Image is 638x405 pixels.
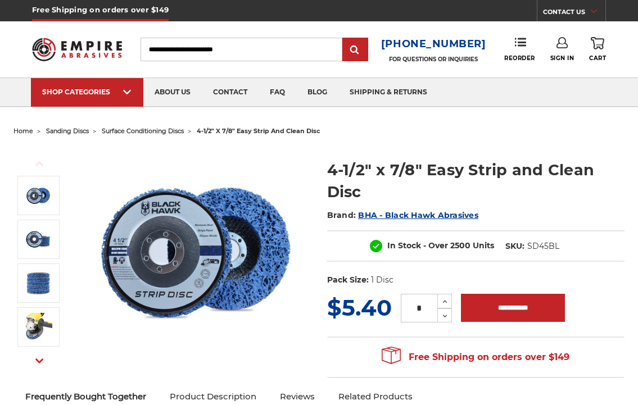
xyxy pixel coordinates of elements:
[344,39,366,61] input: Submit
[387,240,421,251] span: In Stock
[381,56,486,63] p: FOR QUESTIONS OR INQUIRIES
[32,32,122,67] img: Empire Abrasives
[24,226,52,253] img: 4-1/2" x 7/8" Easy Strip and Clean Disc
[382,346,569,368] span: Free Shipping on orders over $149
[197,127,320,135] span: 4-1/2" x 7/8" easy strip and clean disc
[259,78,296,107] a: faq
[381,36,486,52] a: [PHONE_NUMBER]
[24,270,52,297] img: 4-1/2" x 7/8" Easy Strip and Clean Disc
[338,78,438,107] a: shipping & returns
[589,54,606,62] span: Cart
[527,240,559,252] dd: SD45BL
[504,37,535,61] a: Reorder
[83,147,308,357] img: 4-1/2" x 7/8" Easy Strip and Clean Disc
[423,240,448,251] span: - Over
[24,313,52,341] img: 4-1/2" x 7/8" Easy Strip and Clean Disc
[505,240,524,252] dt: SKU:
[504,54,535,62] span: Reorder
[46,127,89,135] a: sanding discs
[202,78,259,107] a: contact
[327,210,356,220] span: Brand:
[102,127,184,135] a: surface conditioning discs
[26,349,53,373] button: Next
[327,294,392,321] span: $5.40
[13,127,33,135] a: home
[296,78,338,107] a: blog
[24,183,52,209] img: 4-1/2" x 7/8" Easy Strip and Clean Disc
[143,78,202,107] a: about us
[589,37,606,62] a: Cart
[450,240,470,251] span: 2500
[327,159,625,203] h1: 4-1/2" x 7/8" Easy Strip and Clean Disc
[42,88,132,96] div: SHOP CATEGORIES
[26,152,53,176] button: Previous
[327,274,369,286] dt: Pack Size:
[473,240,494,251] span: Units
[543,6,605,21] a: CONTACT US
[371,274,393,286] dd: 1 Disc
[550,54,574,62] span: Sign In
[358,210,478,220] a: BHA - Black Hawk Abrasives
